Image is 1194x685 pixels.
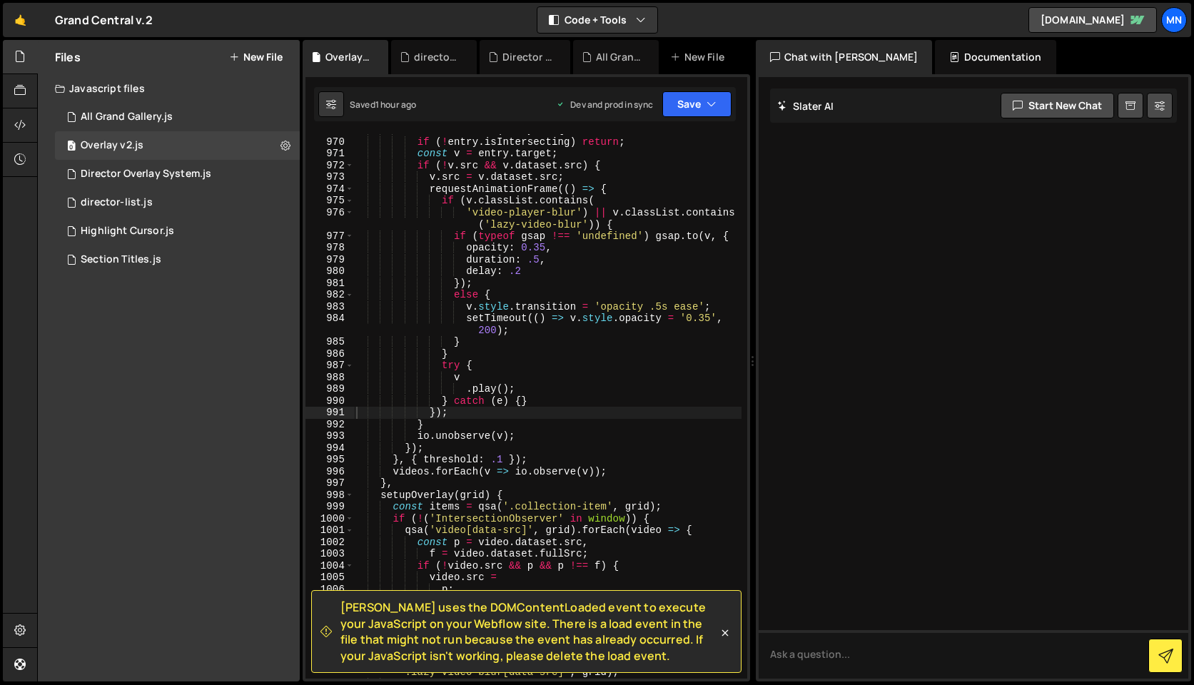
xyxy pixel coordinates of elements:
[67,141,76,153] span: 0
[596,50,642,64] div: All Grand Gallery.js
[305,301,354,313] div: 983
[502,50,552,64] div: Director Overlay System.js
[305,607,354,619] div: 1008
[305,584,354,596] div: 1006
[305,160,354,172] div: 972
[305,631,354,643] div: 1010
[414,50,460,64] div: director-list.js
[325,50,371,64] div: Overlay v2.js
[537,7,657,33] button: Code + Tools
[305,395,354,407] div: 990
[305,595,354,607] div: 1007
[55,131,300,160] div: 15298/45944.js
[556,98,653,111] div: Dev and prod in sync
[305,642,354,654] div: 1011
[81,225,174,238] div: Highlight Cursor.js
[305,489,354,502] div: 998
[55,103,300,131] div: 15298/43578.js
[55,11,153,29] div: Grand Central v.2
[777,99,834,113] h2: Slater AI
[229,51,283,63] button: New File
[305,336,354,348] div: 985
[305,501,354,513] div: 999
[305,313,354,336] div: 984
[305,289,354,301] div: 982
[55,188,300,217] div: 15298/40379.js
[305,442,354,455] div: 994
[305,265,354,278] div: 980
[305,136,354,148] div: 970
[81,196,153,209] div: director-list.js
[305,171,354,183] div: 973
[38,74,300,103] div: Javascript files
[305,372,354,384] div: 988
[305,524,354,537] div: 1001
[305,419,354,431] div: 992
[305,278,354,290] div: 981
[305,513,354,525] div: 1000
[81,111,173,123] div: All Grand Gallery.js
[305,207,354,230] div: 976
[670,50,730,64] div: New File
[756,40,933,74] div: Chat with [PERSON_NAME]
[340,599,718,664] span: [PERSON_NAME] uses the DOMContentLoaded event to execute your JavaScript on your Webflow site. Th...
[350,98,416,111] div: Saved
[305,454,354,466] div: 995
[375,98,417,111] div: 1 hour ago
[305,537,354,549] div: 1002
[55,160,300,188] div: 15298/42891.js
[305,195,354,207] div: 975
[305,348,354,360] div: 986
[305,477,354,489] div: 997
[55,245,300,274] div: 15298/40223.js
[305,383,354,395] div: 989
[1161,7,1187,33] a: MN
[55,217,300,245] div: 15298/43117.js
[81,139,143,152] div: Overlay v2.js
[305,230,354,243] div: 977
[305,254,354,266] div: 979
[305,619,354,631] div: 1009
[1001,93,1114,118] button: Start new chat
[662,91,732,117] button: Save
[3,3,38,37] a: 🤙
[305,360,354,372] div: 987
[305,430,354,442] div: 993
[305,183,354,196] div: 974
[1028,7,1157,33] a: [DOMAIN_NAME]
[305,148,354,160] div: 971
[305,548,354,560] div: 1003
[81,168,211,181] div: Director Overlay System.js
[305,466,354,478] div: 996
[305,654,354,678] div: 1012
[81,253,161,266] div: Section Titles.js
[55,49,81,65] h2: Files
[935,40,1056,74] div: Documentation
[305,407,354,419] div: 991
[305,242,354,254] div: 978
[305,572,354,584] div: 1005
[305,560,354,572] div: 1004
